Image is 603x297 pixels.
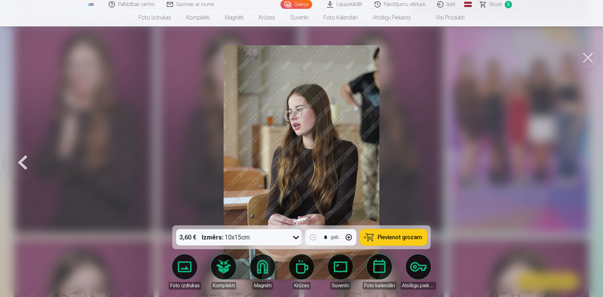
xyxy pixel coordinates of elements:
div: Atslēgu piekariņi [401,282,436,289]
div: Komplekti [211,282,236,289]
a: Komplekti [206,254,241,289]
a: Suvenīri [283,9,316,26]
img: /fa1 [87,3,94,6]
div: gab. [331,234,340,241]
div: Magnēti [253,282,273,289]
div: Suvenīri [330,282,350,289]
div: Foto kalendāri [363,282,396,289]
span: Pievienot grozam [378,234,422,240]
div: Foto izdrukas [169,282,201,289]
a: Visi produkti [418,9,472,26]
a: Krūzes [251,9,283,26]
a: Suvenīri [323,254,358,289]
div: 3,60 € [176,229,199,245]
a: Foto izdrukas [131,9,179,26]
a: Atslēgu piekariņi [401,254,436,289]
a: Krūzes [284,254,319,289]
span: Grozs [489,1,502,8]
a: Magnēti [245,254,280,289]
div: 10x15cm [202,229,250,245]
a: Foto izdrukas [167,254,202,289]
a: Foto kalendāri [362,254,397,289]
a: Foto kalendāri [316,9,365,26]
a: Magnēti [217,9,251,26]
button: Pievienot grozam [360,229,427,245]
span: 0 [505,1,512,8]
a: Komplekti [179,9,217,26]
strong: Izmērs : [202,233,224,242]
a: Atslēgu piekariņi [365,9,418,26]
div: Krūzes [293,282,311,289]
